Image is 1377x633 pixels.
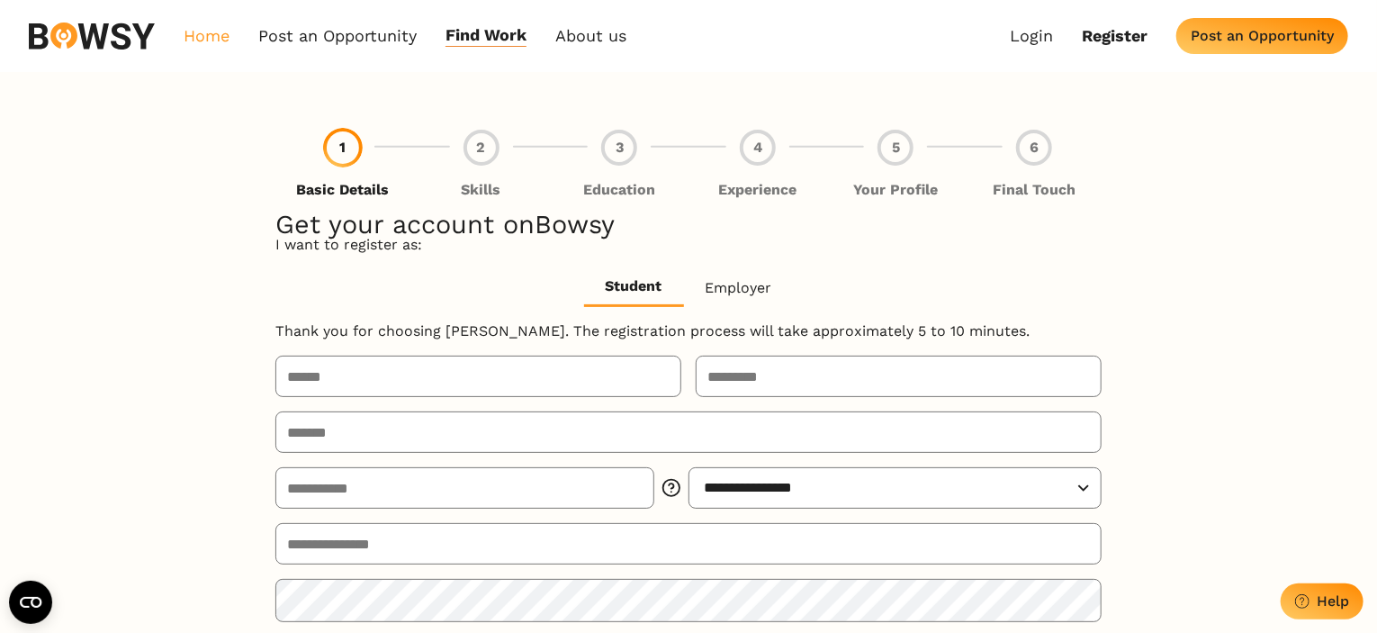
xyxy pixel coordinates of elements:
[29,23,155,50] img: svg%3e
[1281,583,1363,619] button: Help
[9,581,52,624] button: Open CMP widget
[463,130,499,166] div: 2
[184,25,229,46] a: Home
[275,214,1102,234] h1: Get your account on
[1176,18,1348,54] button: Post an Opportunity
[1317,592,1349,610] div: Help
[584,269,684,306] button: Student
[462,180,501,200] p: Skills
[1191,27,1334,44] div: Post an Opportunity
[535,209,615,240] span: Bowsy
[684,269,794,306] button: Employer
[297,180,390,200] p: Basic Details
[993,180,1075,200] p: Final Touch
[275,235,1102,255] p: I want to register as:
[325,130,361,166] div: 1
[1016,130,1052,166] div: 6
[601,130,637,166] div: 3
[740,130,776,166] div: 4
[877,130,913,166] div: 5
[1010,26,1053,46] a: Login
[718,180,796,200] p: Experience
[1082,26,1147,46] a: Register
[583,180,655,200] p: Education
[853,180,938,200] p: Your Profile
[275,321,1102,341] p: Thank you for choosing [PERSON_NAME]. The registration process will take approximately 5 to 10 mi...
